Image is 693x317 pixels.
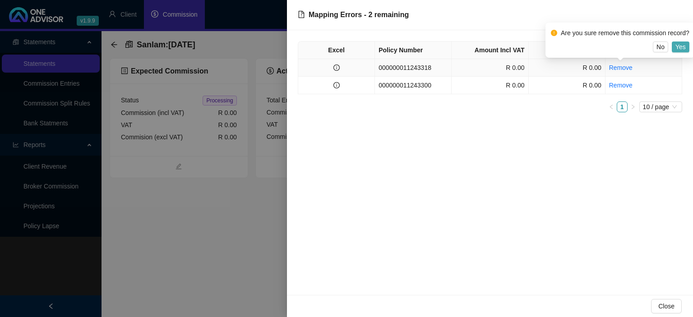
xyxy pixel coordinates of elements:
[529,77,605,94] td: R 0.00
[672,41,689,52] button: Yes
[628,101,638,112] li: Next Page
[452,59,528,77] td: R 0.00
[298,11,305,18] span: file-exclamation
[529,41,605,59] th: VAT
[452,41,528,59] th: Amount Incl VAT
[617,101,628,112] li: 1
[658,301,675,311] span: Close
[609,104,614,110] span: left
[606,101,617,112] li: Previous Page
[375,59,452,77] td: 000000011243318
[561,28,689,38] div: Are you sure remove this commission record?
[630,104,636,110] span: right
[551,30,557,36] span: exclamation-circle
[628,101,638,112] button: right
[617,102,627,112] a: 1
[309,11,409,18] span: Mapping Errors - 2 remaining
[375,77,452,94] td: 000000011243300
[675,42,686,52] span: Yes
[656,42,665,52] span: No
[653,41,668,52] button: No
[651,299,682,313] button: Close
[609,82,633,89] a: Remove
[333,82,340,88] span: info-circle
[606,101,617,112] button: left
[452,77,528,94] td: R 0.00
[639,101,682,112] div: Page Size
[375,41,452,59] th: Policy Number
[529,59,605,77] td: R 0.00
[333,64,340,71] span: info-circle
[609,64,633,71] a: Remove
[643,102,679,112] span: 10 / page
[298,41,375,59] th: Excel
